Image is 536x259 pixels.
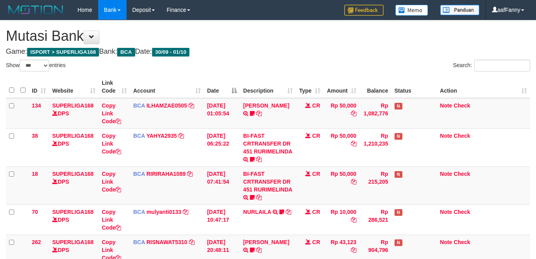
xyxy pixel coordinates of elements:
th: Website: activate to sort column ascending [49,76,99,98]
span: 38 [32,133,38,139]
th: Link Code: activate to sort column ascending [99,76,130,98]
span: CR [312,102,320,109]
span: BCA [133,133,145,139]
a: YAHYA2935 [146,133,177,139]
th: Account: activate to sort column ascending [130,76,204,98]
td: Rp 10,000 [323,204,360,235]
a: RISNAWAT5310 [147,239,187,245]
td: DPS [49,98,99,129]
a: Check [454,239,470,245]
span: Has Note [395,239,402,246]
td: BI-FAST CRTRANSFER DR 451 RURIMELINDA [240,128,296,166]
span: 30/09 - 01/10 [152,48,190,57]
span: BCA [133,239,145,245]
td: DPS [49,204,99,235]
a: SUPERLIGA168 [52,209,94,215]
span: 262 [32,239,41,245]
input: Search: [474,60,530,71]
a: Copy Rp 50,000 to clipboard [351,179,356,185]
h4: Game: Bank: Date: [6,48,530,56]
span: Has Note [395,133,402,140]
td: DPS [49,128,99,166]
span: CR [312,171,320,177]
a: Copy Rp 50,000 to clipboard [351,110,356,117]
label: Show entries [6,60,66,71]
th: Description: activate to sort column ascending [240,76,296,98]
span: CR [312,133,320,139]
span: BCA [133,171,145,177]
a: Copy Link Code [102,171,121,193]
span: 70 [32,209,38,215]
a: Copy YAHYA2935 to clipboard [178,133,184,139]
a: mulyanti0133 [147,209,182,215]
span: BCA [133,102,145,109]
td: Rp 215,205 [360,166,391,204]
th: Action: activate to sort column ascending [437,76,530,98]
a: Check [454,171,470,177]
th: Balance [360,76,391,98]
th: ID: activate to sort column ascending [29,76,49,98]
a: Check [454,102,470,109]
label: Search: [453,60,530,71]
a: SUPERLIGA168 [52,102,94,109]
td: [DATE] 06:25:22 [204,128,240,166]
a: ILHAMZAE0505 [147,102,187,109]
a: Copy mulyanti0133 to clipboard [183,209,188,215]
span: Has Note [395,171,402,178]
th: Status [391,76,437,98]
td: Rp 50,000 [323,166,360,204]
a: Check [454,133,470,139]
a: Copy YOSI EFENDI to clipboard [256,247,262,253]
a: [PERSON_NAME] [243,239,289,245]
img: MOTION_logo.png [6,4,66,16]
a: NURLAILA [243,209,271,215]
a: SUPERLIGA168 [52,133,94,139]
span: ISPORT > SUPERLIGA168 [27,48,99,57]
td: Rp 50,000 [323,128,360,166]
span: CR [312,239,320,245]
a: Check [454,209,470,215]
img: Button%20Memo.svg [395,5,428,16]
span: Has Note [395,209,402,216]
img: panduan.png [440,5,479,15]
a: Note [440,209,452,215]
td: DPS [49,166,99,204]
td: [DATE] 10:47:17 [204,204,240,235]
td: [DATE] 07:41:54 [204,166,240,204]
a: Note [440,239,452,245]
a: Copy NURLAILA to clipboard [286,209,291,215]
td: Rp 1,210,235 [360,128,391,166]
th: Amount: activate to sort column ascending [323,76,360,98]
a: Copy Rp 10,000 to clipboard [351,217,356,223]
span: CR [312,209,320,215]
td: Rp 50,000 [323,98,360,129]
th: Type: activate to sort column ascending [296,76,323,98]
td: Rp 1,082,776 [360,98,391,129]
a: Copy BI-FAST CRTRANSFER DR 451 RURIMELINDA to clipboard [256,156,262,162]
a: Note [440,133,452,139]
a: Note [440,102,452,109]
a: Copy BI-FAST CRTRANSFER DR 451 RURIMELINDA to clipboard [256,194,262,201]
a: Copy Link Code [102,209,121,231]
h1: Mutasi Bank [6,28,530,44]
a: Copy RISNAWAT5310 to clipboard [189,239,195,245]
a: SUPERLIGA168 [52,171,94,177]
a: Note [440,171,452,177]
span: 134 [32,102,41,109]
img: Feedback.jpg [344,5,384,16]
span: 18 [32,171,38,177]
a: Copy RIRIRAHA1089 to clipboard [187,171,193,177]
span: Has Note [395,103,402,109]
span: BCA [133,209,145,215]
th: Date: activate to sort column descending [204,76,240,98]
td: [DATE] 01:05:54 [204,98,240,129]
td: Rp 286,521 [360,204,391,235]
a: RIRIRAHA1089 [147,171,186,177]
a: Copy Rp 43,123 to clipboard [351,247,356,253]
a: Copy Link Code [102,133,121,155]
a: Copy Rp 50,000 to clipboard [351,140,356,147]
span: BCA [117,48,135,57]
a: [PERSON_NAME] [243,102,289,109]
a: SUPERLIGA168 [52,239,94,245]
select: Showentries [20,60,49,71]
